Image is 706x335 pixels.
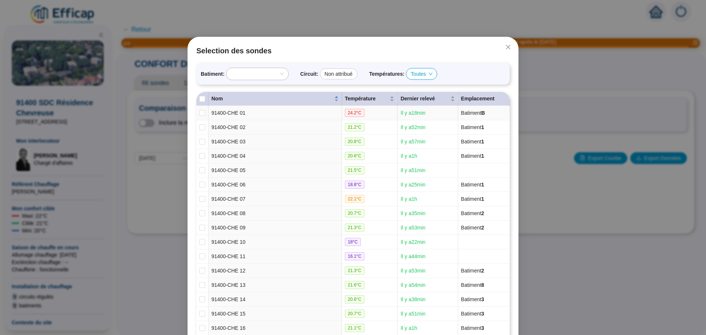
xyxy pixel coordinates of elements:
span: 1 [481,124,484,130]
span: Batiment [461,296,484,302]
span: 1 [481,196,484,202]
span: Batiment [461,196,484,202]
span: Il y a 52 min [400,124,425,130]
span: Température [345,95,389,103]
span: Températures : [369,70,404,78]
span: 21.5 °C [345,166,364,174]
span: 21.2 °C [345,123,364,131]
span: 24.2 °C [345,109,364,117]
span: 1 [481,153,484,159]
span: Batiment [461,268,484,274]
th: Dernier relevé [397,92,458,106]
td: 91400-CHE 12 [208,264,342,278]
span: Batiment [461,110,485,116]
span: Il y a 1 h [400,153,417,159]
span: Il y a 53 min [400,268,425,274]
th: Température [342,92,398,106]
span: Nom [211,95,333,103]
td: 91400-CHE 05 [208,163,342,178]
span: 2 [481,210,484,216]
span: Il y a 25 min [400,182,425,188]
span: Il y a 53 min [400,225,425,231]
span: Il y a 57 min [400,139,425,145]
span: Batiment [461,325,484,331]
span: Il y a 54 min [400,282,425,288]
span: 20.6 °C [345,295,364,303]
span: Batiment [461,225,484,231]
span: B [481,110,485,116]
span: down [428,72,433,76]
td: 91400-CHE 09 [208,221,342,235]
span: 21.1 °C [345,324,364,332]
span: Batiment [461,210,484,216]
span: Batiment [461,139,484,145]
span: Il y a 22 min [400,239,425,245]
button: Close [502,41,514,53]
span: 18.8 °C [345,181,364,189]
span: 21.3 °C [345,267,364,275]
span: Batiment [461,311,484,317]
span: 16.1 °C [345,252,364,260]
span: 3 [481,311,484,317]
span: Dernier relevé [400,95,449,103]
span: Batiment [461,153,484,159]
span: Il y a 38 min [400,296,425,302]
span: 22.1 °C [345,195,364,203]
span: 1 [481,182,484,188]
span: Circuit : [300,70,318,78]
td: 91400-CHE 10 [208,235,342,249]
span: 3 [481,325,484,331]
span: Il y a 51 min [400,311,425,317]
span: Toutes [411,68,432,79]
td: 91400-CHE 07 [208,192,342,206]
span: Il y a 1 h [400,325,417,331]
td: 91400-CHE 02 [208,120,342,135]
th: Nom [208,92,342,106]
span: 2 [481,225,484,231]
span: Il y a 18 min [400,110,425,116]
td: 91400-CHE 13 [208,278,342,292]
span: 1 [481,139,484,145]
td: 91400-CHE 04 [208,149,342,163]
span: 20.6 °C [345,152,364,160]
span: 20.7 °C [345,209,364,217]
span: 8 [481,282,484,288]
span: 20.8 °C [345,138,364,146]
span: close [505,44,511,50]
span: 3 [481,296,484,302]
span: Selection des sondes [196,46,510,56]
span: 21.3 °C [345,224,364,232]
span: Il y a 51 min [400,167,425,173]
td: 91400-CHE 15 [208,307,342,321]
span: Batiment : [201,70,225,78]
span: 21.6 °C [345,281,364,289]
td: 91400-CHE 06 [208,178,342,192]
span: Il y a 35 min [400,210,425,216]
span: Batiment [461,282,484,288]
span: Il y a 44 min [400,253,425,259]
span: Batiment [461,124,484,130]
span: 18 °C [345,238,361,246]
span: 20.7 °C [345,310,364,318]
td: 91400-CHE 01 [208,106,342,120]
span: Batiment [461,182,484,188]
td: 91400-CHE 11 [208,249,342,264]
td: 91400-CHE 03 [208,135,342,149]
span: Il y a 1 h [400,196,417,202]
div: Emplacement [461,95,506,103]
span: Fermer [502,44,514,50]
span: 2 [481,268,484,274]
td: 91400-CHE 08 [208,206,342,221]
div: Non attribué [320,68,357,79]
td: 91400-CHE 14 [208,292,342,307]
